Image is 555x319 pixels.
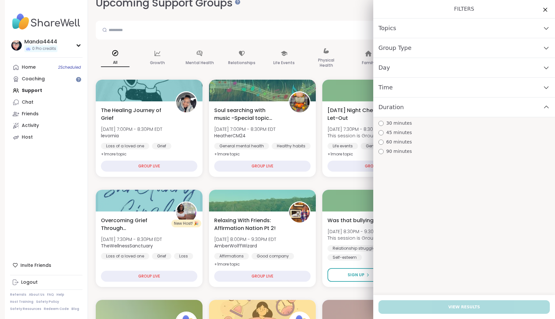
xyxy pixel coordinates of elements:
[10,131,82,143] a: Host
[101,132,119,139] b: levornia
[21,279,38,286] div: Logout
[378,5,550,13] h1: Filters
[176,202,196,222] img: TheWellnessSanctuary
[10,120,82,131] a: Activity
[47,292,54,297] a: FAQ
[214,253,249,259] div: Affirmations
[327,245,382,252] div: Relationship struggles
[101,243,153,249] b: TheWellnessSanctuary
[327,143,358,149] div: Life events
[10,97,82,108] a: Chat
[101,161,197,172] div: GROUP LIVE
[378,300,550,314] button: View Results
[361,143,415,149] div: General mental health
[378,43,412,52] span: Group Type
[101,217,168,232] span: Overcoming Grief Through [DEMOGRAPHIC_DATA]: Sanctuary Circle
[386,120,412,127] span: 30 minutes
[290,202,310,222] img: AmberWolffWizard
[101,107,168,122] span: The Healing Journey of Grief
[214,217,281,232] span: Relaxing With Friends: Affirmation Nation Pt 2!
[312,56,340,69] p: Physical Health
[378,24,396,33] span: Topics
[327,161,424,172] div: GROUP LIVE
[378,83,393,92] span: Time
[11,40,22,51] img: Manda4444
[22,99,33,106] div: Chat
[10,307,41,311] a: Safety Resources
[228,59,255,67] p: Relationships
[56,292,64,297] a: Help
[186,59,214,67] p: Mental Health
[101,271,197,282] div: GROUP LIVE
[252,253,294,259] div: Good company
[10,300,33,304] a: Host Training
[10,259,82,271] div: Invite Friends
[22,111,39,117] div: Friends
[58,65,81,70] span: 2 Scheduled
[76,77,81,82] iframe: Spotlight
[327,268,389,282] button: Sign Up
[386,129,412,136] span: 45 minutes
[32,46,56,51] span: 0 Pro credits
[290,92,310,112] img: HeatherCM24
[10,108,82,120] a: Friends
[22,134,33,141] div: Host
[386,148,412,155] span: 90 minutes
[327,254,362,261] div: Self-esteem
[327,235,395,241] span: This session is Group-hosted
[214,143,269,149] div: General mental health
[327,132,395,139] span: This session is Group-hosted
[29,292,44,297] a: About Us
[152,143,171,149] div: Grief
[448,304,480,310] span: View Results
[101,253,149,259] div: Loss of a loved one
[22,76,45,82] div: Coaching
[176,92,196,112] img: levornia
[36,300,59,304] a: Safety Policy
[101,143,149,149] div: Loss of a loved one
[378,103,404,112] span: Duration
[362,59,375,67] p: Family
[10,10,82,33] img: ShareWell Nav Logo
[101,236,162,243] span: [DATE] 7:30PM - 8:30PM EDT
[327,126,395,132] span: [DATE] 7:30PM - 8:30PM EDT
[273,59,295,67] p: Life Events
[150,59,165,67] p: Growth
[24,38,57,45] div: Manda4444
[71,307,79,311] a: Blog
[10,62,82,73] a: Home2Scheduled
[171,220,201,227] div: New Host! 🎉
[152,253,171,259] div: Grief
[378,63,390,72] span: Day
[101,126,162,132] span: [DATE] 7:00PM - 8:30PM EDT
[214,243,257,249] b: AmberWolffWizard
[327,107,395,122] span: [DATE] Night Check-In / Let-Out
[327,217,378,224] span: Was that bullying?!
[44,307,69,311] a: Redeem Code
[214,126,276,132] span: [DATE] 7:00PM - 8:30PM EDT
[214,107,281,122] span: Soul searching with music -Special topic edition!
[10,277,82,288] a: Logout
[214,271,311,282] div: GROUP LIVE
[22,64,36,71] div: Home
[214,161,311,172] div: GROUP LIVE
[22,122,39,129] div: Activity
[386,139,412,145] span: 60 minutes
[214,132,246,139] b: HeatherCM24
[174,253,193,259] div: Loss
[327,228,395,235] span: [DATE] 8:30PM - 9:30PM EDT
[272,143,311,149] div: Healthy habits
[214,236,276,243] span: [DATE] 8:00PM - 9:30PM EDT
[10,73,82,85] a: Coaching
[10,292,26,297] a: Referrals
[101,59,129,67] p: All
[348,272,364,278] span: Sign Up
